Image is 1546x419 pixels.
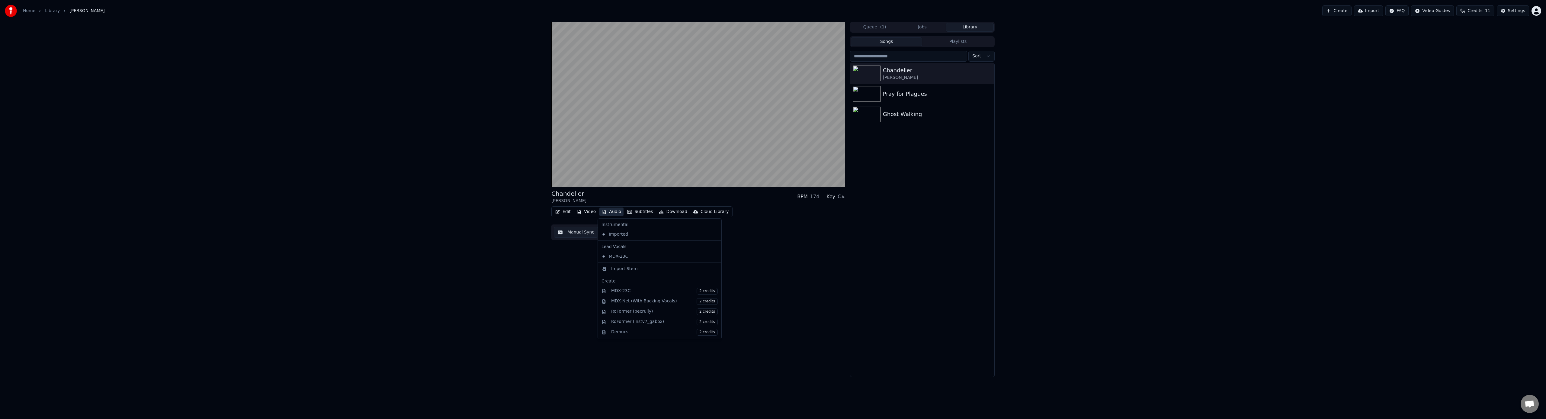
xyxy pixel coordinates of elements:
[797,193,807,200] div: BPM
[599,252,711,261] div: MDX-23C
[1497,5,1529,16] button: Settings
[810,193,820,200] div: 174
[883,90,992,98] div: Pray for Plagues
[551,189,586,198] div: Chandelier
[554,227,598,238] button: Manual Sync
[553,208,573,216] button: Edit
[883,66,992,75] div: Chandelier
[599,220,720,230] div: Instrumental
[611,329,718,336] div: Demucs
[826,193,835,200] div: Key
[656,208,690,216] button: Download
[883,110,992,118] div: Ghost Walking
[1385,5,1409,16] button: FAQ
[625,208,655,216] button: Subtitles
[697,288,718,295] span: 2 credits
[880,24,886,30] span: ( 1 )
[851,23,899,32] button: Queue
[838,193,845,200] div: C#
[611,308,718,315] div: RoFormer (becruily)
[551,198,586,204] div: [PERSON_NAME]
[972,53,981,59] span: Sort
[599,230,711,239] div: Imported
[697,319,718,325] span: 2 credits
[1508,8,1525,14] div: Settings
[883,75,992,81] div: [PERSON_NAME]
[611,288,718,295] div: MDX-23C
[697,329,718,336] span: 2 credits
[1467,8,1482,14] span: Credits
[611,298,718,305] div: MDX-Net (With Backing Vocals)
[574,208,598,216] button: Video
[599,242,720,252] div: Lead Vocals
[1456,5,1494,16] button: Credits11
[701,209,729,215] div: Cloud Library
[899,23,946,32] button: Jobs
[5,5,17,17] img: youka
[1411,5,1454,16] button: Video Guides
[946,23,994,32] button: Library
[611,319,718,325] div: RoFormer (instv7_gabox)
[1354,5,1383,16] button: Import
[23,8,105,14] nav: breadcrumb
[697,308,718,315] span: 2 credits
[601,278,718,284] div: Create
[611,266,638,272] div: Import Stem
[23,8,35,14] a: Home
[45,8,60,14] a: Library
[851,37,922,46] button: Songs
[69,8,104,14] span: [PERSON_NAME]
[1485,8,1490,14] span: 11
[1322,5,1352,16] button: Create
[697,298,718,305] span: 2 credits
[1521,395,1539,413] a: Open chat
[922,37,994,46] button: Playlists
[599,208,624,216] button: Audio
